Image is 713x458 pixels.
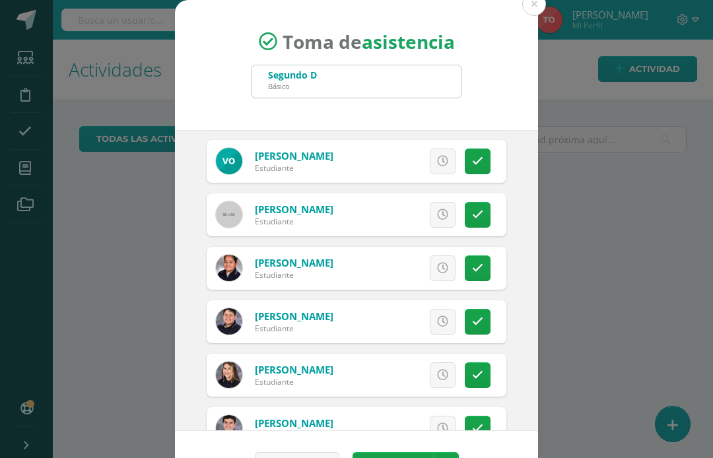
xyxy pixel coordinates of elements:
img: ed3ef3c959d3c5ad3c6730bbdc891627.png [216,255,242,281]
div: Estudiante [255,323,333,334]
div: Estudiante [255,269,333,280]
div: Estudiante [255,162,333,174]
div: Básico [268,81,317,91]
img: a3ebe1cebe860c0402e0317f45539508.png [216,148,242,174]
a: [PERSON_NAME] [255,416,333,430]
a: [PERSON_NAME] [255,310,333,323]
img: 2f0f64a4d2aabc80e25f755ddbb26a8c.png [216,308,242,335]
a: [PERSON_NAME] [255,149,333,162]
img: 60x60 [216,201,242,228]
div: Estudiante [255,430,333,441]
div: Estudiante [255,216,333,227]
img: 687dc0dc0080ca3beef9f92a71b38b21.png [216,362,242,388]
strong: asistencia [362,29,455,54]
div: Estudiante [255,376,333,387]
a: [PERSON_NAME] [255,203,333,216]
span: Toma de [283,29,455,54]
img: 34194e95a89db4efebc000e23901da12.png [216,415,242,442]
a: [PERSON_NAME] [255,363,333,376]
input: Busca un grado o sección aquí... [252,65,461,98]
a: [PERSON_NAME] [255,256,333,269]
div: Segundo D [268,69,317,81]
